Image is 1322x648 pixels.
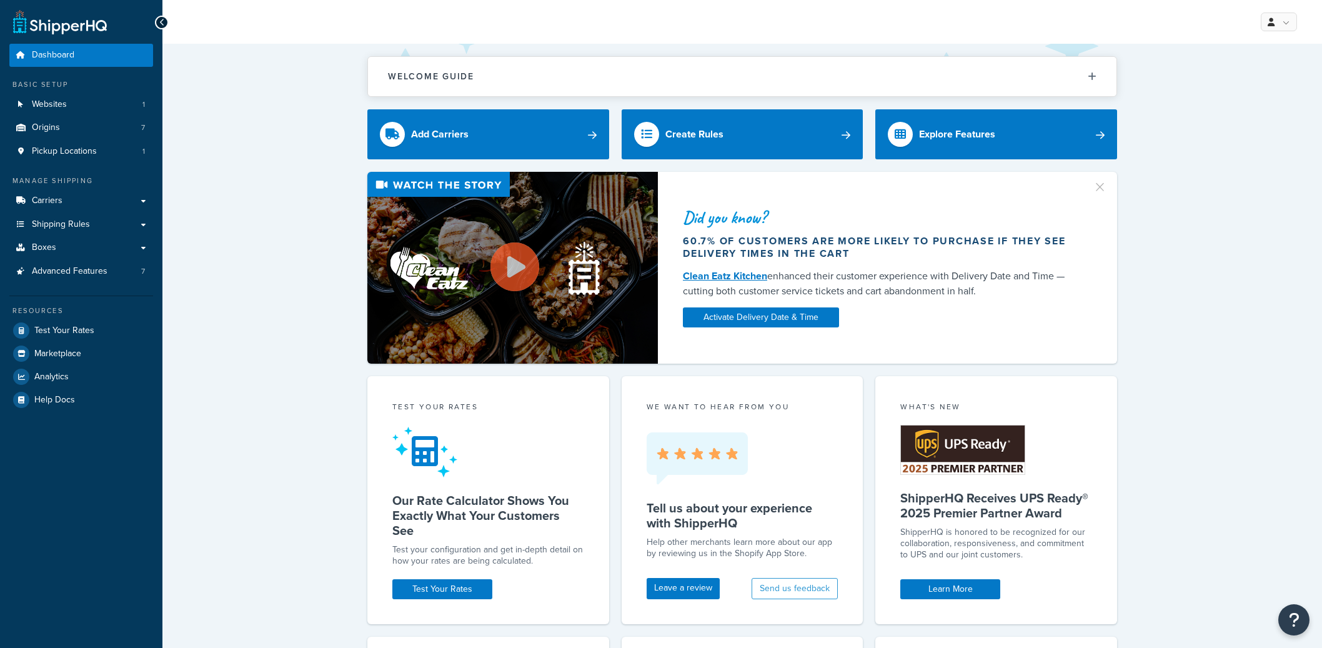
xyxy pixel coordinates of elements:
a: Explore Features [875,109,1117,159]
span: 7 [141,122,145,133]
div: Test your rates [392,401,584,416]
div: Resources [9,306,153,316]
a: Add Carriers [367,109,609,159]
a: Shipping Rules [9,213,153,236]
div: Test your configuration and get in-depth detail on how your rates are being calculated. [392,544,584,567]
div: What's New [900,401,1092,416]
a: Create Rules [622,109,863,159]
h5: Tell us about your experience with ShipperHQ [647,501,838,531]
button: Welcome Guide [368,57,1116,96]
span: Dashboard [32,50,74,61]
a: Help Docs [9,389,153,411]
a: Analytics [9,366,153,388]
span: Origins [32,122,60,133]
li: Pickup Locations [9,140,153,163]
button: Send us feedback [752,578,838,599]
span: Marketplace [34,349,81,359]
a: Test Your Rates [9,319,153,342]
a: Pickup Locations1 [9,140,153,163]
span: Websites [32,99,67,110]
span: Help Docs [34,395,75,406]
li: Origins [9,116,153,139]
li: Websites [9,93,153,116]
span: Carriers [32,196,62,206]
div: Did you know? [683,209,1078,226]
span: Analytics [34,372,69,382]
a: Learn More [900,579,1000,599]
a: Dashboard [9,44,153,67]
span: 1 [142,99,145,110]
li: Advanced Features [9,260,153,283]
a: Test Your Rates [392,579,492,599]
a: Activate Delivery Date & Time [683,307,839,327]
span: Test Your Rates [34,326,94,336]
p: we want to hear from you [647,401,838,412]
span: 1 [142,146,145,157]
a: Advanced Features7 [9,260,153,283]
img: Video thumbnail [367,172,658,364]
button: Open Resource Center [1278,604,1310,636]
a: Clean Eatz Kitchen [683,269,767,283]
div: enhanced their customer experience with Delivery Date and Time — cutting both customer service ti... [683,269,1078,299]
p: Help other merchants learn more about our app by reviewing us in the Shopify App Store. [647,537,838,559]
span: Advanced Features [32,266,107,277]
span: 7 [141,266,145,277]
span: Shipping Rules [32,219,90,230]
div: Manage Shipping [9,176,153,186]
h5: ShipperHQ Receives UPS Ready® 2025 Premier Partner Award [900,491,1092,521]
h2: Welcome Guide [388,72,474,81]
p: ShipperHQ is honored to be recognized for our collaboration, responsiveness, and commitment to UP... [900,527,1092,561]
span: Pickup Locations [32,146,97,157]
a: Marketplace [9,342,153,365]
div: Add Carriers [411,126,469,143]
div: 60.7% of customers are more likely to purchase if they see delivery times in the cart [683,235,1078,260]
a: Leave a review [647,578,720,599]
a: Boxes [9,236,153,259]
a: Websites1 [9,93,153,116]
div: Basic Setup [9,79,153,90]
span: Boxes [32,242,56,253]
a: Origins7 [9,116,153,139]
h5: Our Rate Calculator Shows You Exactly What Your Customers See [392,493,584,538]
div: Create Rules [665,126,723,143]
a: Carriers [9,189,153,212]
div: Explore Features [919,126,995,143]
